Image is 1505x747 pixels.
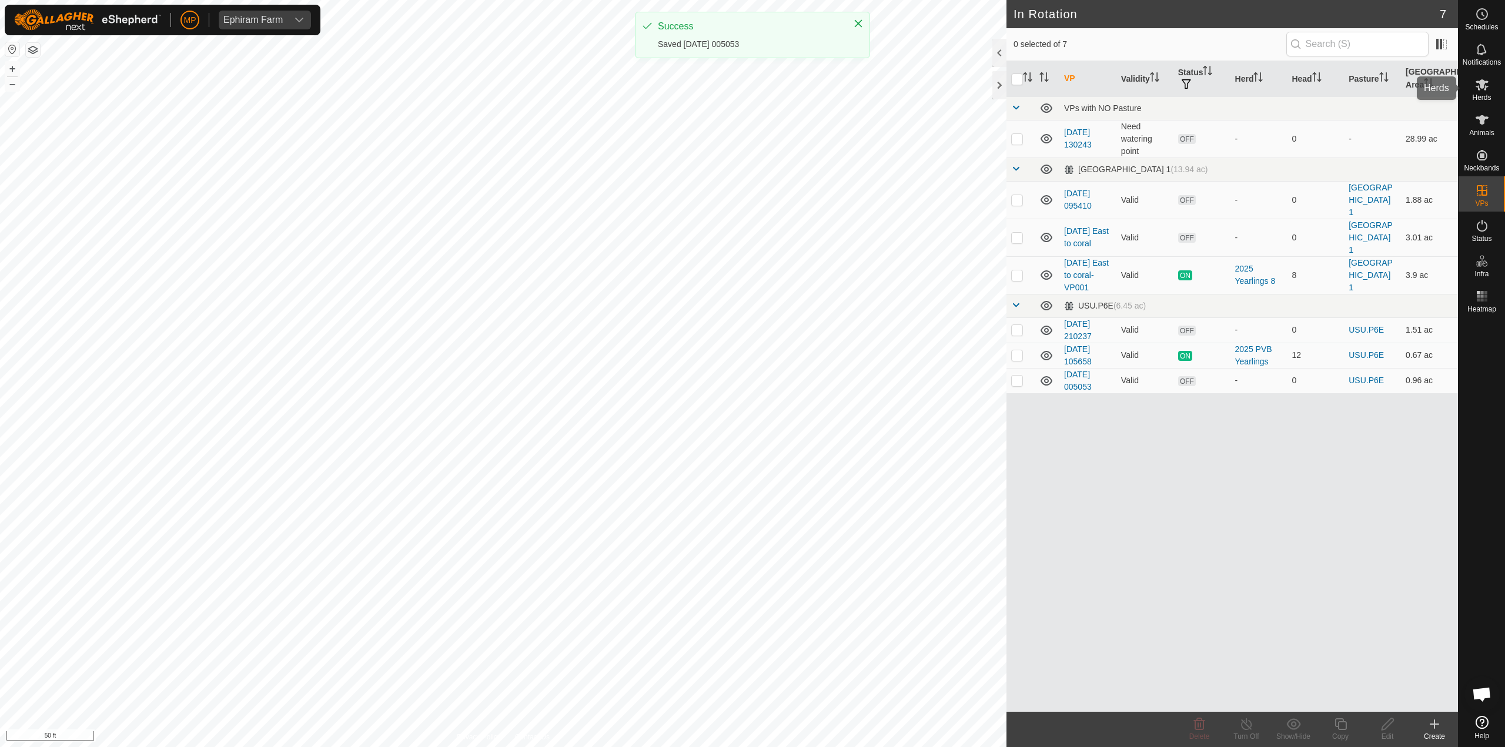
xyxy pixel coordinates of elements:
[1189,732,1210,741] span: Delete
[1235,324,1283,336] div: -
[1474,732,1489,739] span: Help
[658,19,841,34] div: Success
[1014,38,1286,51] span: 0 selected of 7
[1230,61,1287,97] th: Herd
[1059,61,1116,97] th: VP
[1401,219,1458,256] td: 3.01 ac
[1064,189,1092,210] a: [DATE] 095410
[223,15,283,25] div: Ephiram Farm
[1474,270,1489,277] span: Infra
[1116,120,1173,158] td: Need watering point
[1287,219,1344,256] td: 0
[658,38,841,51] div: Saved [DATE] 005053
[1064,258,1109,292] a: [DATE] East to coral-VP001
[1064,344,1092,366] a: [DATE] 105658
[1116,317,1173,343] td: Valid
[1178,233,1196,243] span: OFF
[1317,731,1364,742] div: Copy
[1287,120,1344,158] td: 0
[1235,232,1283,244] div: -
[1472,94,1491,101] span: Herds
[5,42,19,56] button: Reset Map
[1235,263,1283,287] div: 2025 Yearlings 8
[1253,74,1263,83] p-sorticon: Activate to sort
[14,9,161,31] img: Gallagher Logo
[1349,350,1384,360] a: USU.P6E
[1235,343,1283,368] div: 2025 PVB Yearlings
[1344,61,1401,97] th: Pasture
[1150,74,1159,83] p-sorticon: Activate to sort
[1469,129,1494,136] span: Animals
[1401,181,1458,219] td: 1.88 ac
[1401,256,1458,294] td: 3.9 ac
[1116,61,1173,97] th: Validity
[1440,5,1446,23] span: 7
[1349,325,1384,334] a: USU.P6E
[1170,165,1208,174] span: (13.94 ac)
[1364,731,1411,742] div: Edit
[1312,74,1322,83] p-sorticon: Activate to sort
[1014,7,1440,21] h2: In Rotation
[1475,200,1488,207] span: VPs
[1064,319,1092,341] a: [DATE] 210237
[1235,374,1283,387] div: -
[287,11,311,29] div: dropdown trigger
[26,43,40,57] button: Map Layers
[1116,256,1173,294] td: Valid
[1463,59,1501,66] span: Notifications
[1178,326,1196,336] span: OFF
[1401,368,1458,393] td: 0.96 ac
[1401,120,1458,158] td: 28.99 ac
[219,11,287,29] span: Ephiram Farm
[1064,103,1453,113] div: VPs with NO Pasture
[1286,32,1429,56] input: Search (S)
[1464,165,1499,172] span: Neckbands
[1401,61,1458,97] th: [GEOGRAPHIC_DATA] Area
[1173,61,1230,97] th: Status
[1235,133,1283,145] div: -
[5,77,19,91] button: –
[1113,301,1146,310] span: (6.45 ac)
[1223,731,1270,742] div: Turn Off
[1178,376,1196,386] span: OFF
[1287,368,1344,393] td: 0
[515,732,550,742] a: Contact Us
[850,15,867,32] button: Close
[1287,343,1344,368] td: 12
[1464,676,1500,712] a: Open chat
[1459,711,1505,744] a: Help
[1287,256,1344,294] td: 8
[1471,235,1491,242] span: Status
[1178,134,1196,144] span: OFF
[1203,68,1212,77] p-sorticon: Activate to sort
[1116,181,1173,219] td: Valid
[457,732,501,742] a: Privacy Policy
[1287,317,1344,343] td: 0
[1467,306,1496,313] span: Heatmap
[1064,370,1092,391] a: [DATE] 005053
[1064,301,1146,311] div: USU.P6E
[1349,183,1393,217] a: [GEOGRAPHIC_DATA] 1
[1411,731,1458,742] div: Create
[1116,219,1173,256] td: Valid
[1287,61,1344,97] th: Head
[1116,368,1173,393] td: Valid
[1349,258,1393,292] a: [GEOGRAPHIC_DATA] 1
[184,14,196,26] span: MP
[1039,74,1049,83] p-sorticon: Activate to sort
[1379,74,1389,83] p-sorticon: Activate to sort
[1287,181,1344,219] td: 0
[1064,128,1092,149] a: [DATE] 130243
[1235,194,1283,206] div: -
[1401,317,1458,343] td: 1.51 ac
[1270,731,1317,742] div: Show/Hide
[1349,376,1384,385] a: USU.P6E
[1116,343,1173,368] td: Valid
[1349,220,1393,254] a: [GEOGRAPHIC_DATA] 1
[1401,343,1458,368] td: 0.67 ac
[5,62,19,76] button: +
[1465,24,1498,31] span: Schedules
[1178,195,1196,205] span: OFF
[1064,165,1208,175] div: [GEOGRAPHIC_DATA] 1
[1424,80,1433,89] p-sorticon: Activate to sort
